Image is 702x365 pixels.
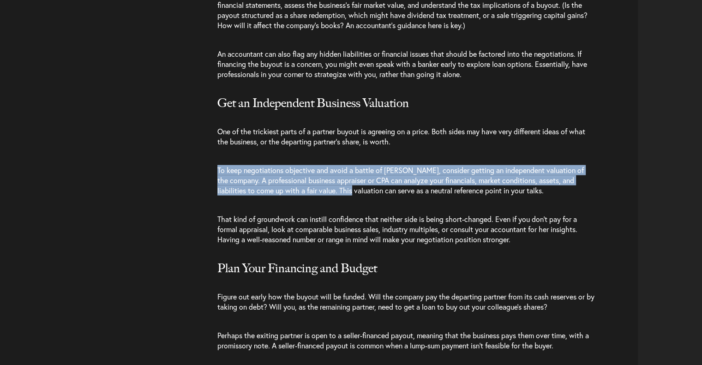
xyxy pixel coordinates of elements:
[217,214,577,244] span: That kind of groundwork can instill confidence that neither side is being short-changed. Even if ...
[217,49,587,79] span: An accountant can also flag any hidden liabilities or financial issues that should be factored in...
[217,261,377,275] span: Plan Your Financing and Budget
[217,96,409,110] span: Get an Independent Business Valuation
[217,292,594,311] span: Figure out early how the buyout will be funded. Will the company pay the departing partner from i...
[217,165,584,195] span: To keep negotiations objective and avoid a battle of [PERSON_NAME], consider getting an independe...
[217,330,589,350] span: Perhaps the exiting partner is open to a seller-financed payout, meaning that the business pays t...
[217,126,585,146] span: One of the trickiest parts of a partner buyout is agreeing on a price. Both sides may have very d...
